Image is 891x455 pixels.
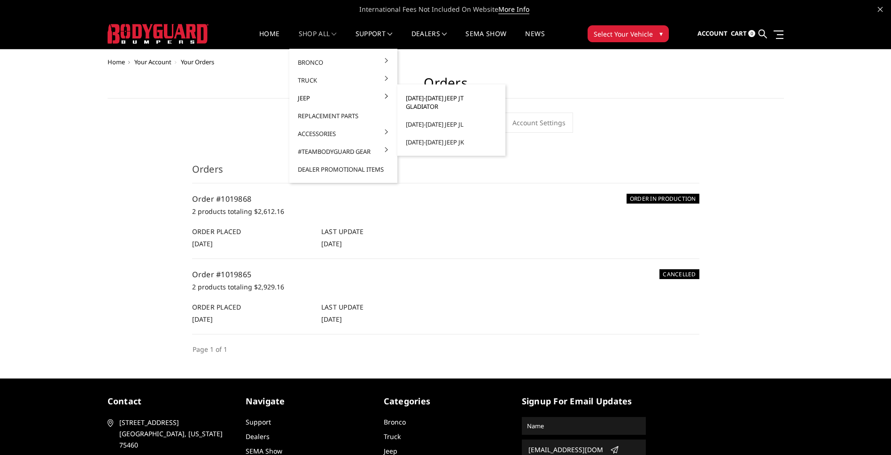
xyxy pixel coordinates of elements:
[465,30,506,49] a: SEMA Show
[525,30,544,49] a: News
[384,432,401,441] a: Truck
[181,58,214,66] span: Your Orders
[356,30,393,49] a: Support
[384,395,508,408] h5: Categories
[627,194,699,204] h6: ORDER IN PRODUCTION
[401,133,502,151] a: [DATE]-[DATE] Jeep JK
[108,58,125,66] a: Home
[192,269,252,280] a: Order #1019865
[246,417,271,426] a: Support
[259,30,279,49] a: Home
[293,53,394,71] a: Bronco
[384,417,406,426] a: Bronco
[293,71,394,89] a: Truck
[731,29,747,38] span: Cart
[697,21,728,46] a: Account
[192,344,228,355] li: Page 1 of 1
[246,432,270,441] a: Dealers
[321,227,441,236] h6: Last Update
[192,206,699,217] p: 2 products totaling $2,612.16
[523,418,644,433] input: Name
[192,302,311,312] h6: Order Placed
[594,29,653,39] span: Select Your Vehicle
[192,315,213,324] span: [DATE]
[293,143,394,160] a: #TeamBodyguard Gear
[293,160,394,178] a: Dealer Promotional Items
[293,107,394,125] a: Replacement Parts
[293,125,394,143] a: Accessories
[588,25,669,42] button: Select Your Vehicle
[321,315,342,324] span: [DATE]
[293,89,394,107] a: Jeep
[192,194,252,204] a: Order #1019868
[401,89,502,115] a: [DATE]-[DATE] Jeep JT Gladiator
[192,162,699,183] h3: Orders
[844,410,891,455] iframe: Chat Widget
[108,24,209,44] img: BODYGUARD BUMPERS
[748,30,755,37] span: 0
[192,239,213,248] span: [DATE]
[108,75,784,99] h1: Orders
[246,395,370,408] h5: Navigate
[192,281,699,293] p: 2 products totaling $2,929.16
[299,30,337,49] a: shop all
[108,395,232,408] h5: contact
[411,30,447,49] a: Dealers
[119,417,228,451] span: [STREET_ADDRESS] [GEOGRAPHIC_DATA], [US_STATE] 75460
[321,302,441,312] h6: Last Update
[731,21,755,46] a: Cart 0
[192,227,311,236] h6: Order Placed
[697,29,728,38] span: Account
[659,269,699,279] h6: CANCELLED
[522,395,646,408] h5: signup for email updates
[498,5,529,14] a: More Info
[659,29,663,38] span: ▾
[401,115,502,133] a: [DATE]-[DATE] Jeep JL
[321,239,342,248] span: [DATE]
[134,58,171,66] a: Your Account
[505,113,573,133] a: Account Settings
